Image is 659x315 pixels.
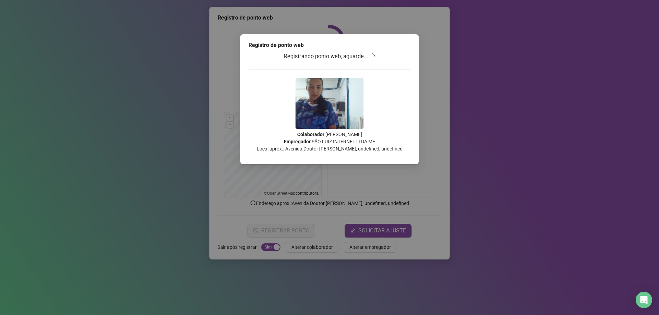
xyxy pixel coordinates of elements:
div: Registro de ponto web [248,41,411,49]
img: 2Q== [296,78,363,129]
h3: Registrando ponto web, aguarde... [248,52,411,61]
span: loading [369,53,375,59]
p: : [PERSON_NAME] : SÃO LUIZ INTERNET LTDA ME Local aprox.: Avenida Doutor [PERSON_NAME], undefined... [248,131,411,153]
strong: Empregador [284,139,311,144]
div: Open Intercom Messenger [636,292,652,308]
strong: Colaborador [297,132,324,137]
